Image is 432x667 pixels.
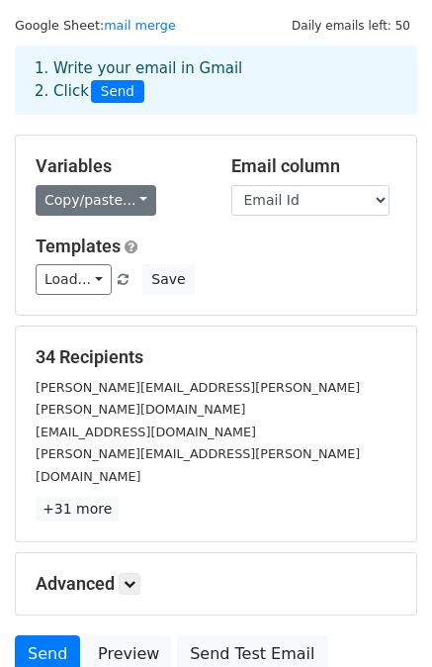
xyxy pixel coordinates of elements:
[91,80,144,104] span: Send
[333,572,432,667] iframe: Chat Widget
[36,155,202,177] h5: Variables
[285,18,417,33] a: Daily emails left: 50
[36,185,156,216] a: Copy/paste...
[36,264,112,295] a: Load...
[36,346,396,368] h5: 34 Recipients
[36,236,121,256] a: Templates
[104,18,176,33] a: mail merge
[15,18,176,33] small: Google Sheet:
[285,15,417,37] span: Daily emails left: 50
[36,425,256,439] small: [EMAIL_ADDRESS][DOMAIN_NAME]
[36,380,360,418] small: [PERSON_NAME][EMAIL_ADDRESS][PERSON_NAME][PERSON_NAME][DOMAIN_NAME]
[36,497,119,522] a: +31 more
[142,264,194,295] button: Save
[20,57,412,103] div: 1. Write your email in Gmail 2. Click
[231,155,397,177] h5: Email column
[36,446,360,484] small: [PERSON_NAME][EMAIL_ADDRESS][PERSON_NAME][DOMAIN_NAME]
[36,573,396,595] h5: Advanced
